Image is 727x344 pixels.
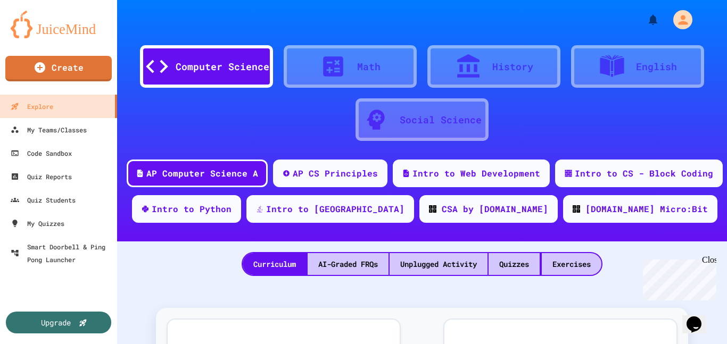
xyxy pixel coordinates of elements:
[682,301,716,333] iframe: chat widget
[636,60,677,74] div: English
[11,170,72,183] div: Quiz Reports
[11,217,64,230] div: My Quizzes
[429,205,436,213] img: CODE_logo_RGB.png
[176,60,269,74] div: Computer Science
[627,11,662,29] div: My Notifications
[489,253,540,275] div: Quizzes
[575,167,713,180] div: Intro to CS - Block Coding
[542,253,601,275] div: Exercises
[357,60,381,74] div: Math
[442,203,548,215] div: CSA by [DOMAIN_NAME]
[573,205,580,213] img: CODE_logo_RGB.png
[293,167,378,180] div: AP CS Principles
[308,253,389,275] div: AI-Graded FRQs
[266,203,404,215] div: Intro to [GEOGRAPHIC_DATA]
[41,317,71,328] div: Upgrade
[4,4,73,68] div: Chat with us now!Close
[11,100,53,113] div: Explore
[11,240,113,266] div: Smart Doorbell & Ping Pong Launcher
[11,11,106,38] img: logo-orange.svg
[152,203,232,215] div: Intro to Python
[662,7,695,32] div: My Account
[412,167,540,180] div: Intro to Web Development
[492,60,533,74] div: History
[5,56,112,81] a: Create
[400,113,482,127] div: Social Science
[11,194,76,206] div: Quiz Students
[11,147,72,160] div: Code Sandbox
[243,253,307,275] div: Curriculum
[11,123,87,136] div: My Teams/Classes
[146,167,258,180] div: AP Computer Science A
[639,255,716,300] iframe: chat widget
[390,253,488,275] div: Unplugged Activity
[585,203,708,215] div: [DOMAIN_NAME] Micro:Bit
